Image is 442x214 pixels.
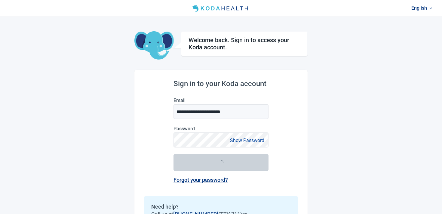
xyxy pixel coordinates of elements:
h2: Sign in to your Koda account [173,79,269,88]
img: Koda Health [190,4,252,13]
span: loading [219,160,223,165]
span: down [429,7,432,10]
h1: Welcome back. Sign in to access your Koda account. [189,36,300,51]
h2: Need help? [151,203,291,210]
button: Show Password [228,136,266,144]
img: Koda Elephant [134,31,174,60]
label: Password [173,126,269,132]
a: Current language: English [409,3,435,13]
a: Forgot your password? [173,177,228,183]
label: Email [173,98,269,103]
